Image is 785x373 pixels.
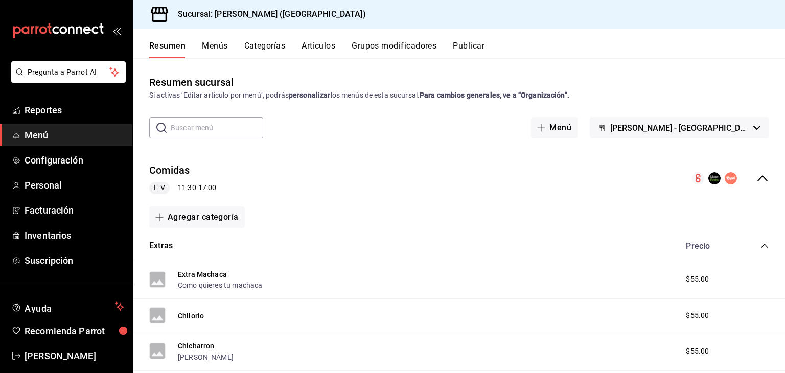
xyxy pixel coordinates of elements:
button: Chicharron [178,341,215,351]
button: Publicar [453,41,484,58]
span: $55.00 [686,310,709,321]
button: [PERSON_NAME] - [GEOGRAPHIC_DATA] [590,117,769,138]
button: Artículos [302,41,335,58]
span: $55.00 [686,274,709,285]
span: Suscripción [25,253,124,267]
span: Ayuda [25,300,111,313]
button: Menú [531,117,578,138]
button: Extras [149,240,173,252]
div: 11:30 - 17:00 [149,182,216,194]
strong: Para cambios generales, ve a “Organización”. [420,91,569,99]
button: Grupos modificadores [352,41,436,58]
button: Agregar categoría [149,206,245,228]
span: Reportes [25,103,124,117]
button: Pregunta a Parrot AI [11,61,126,83]
span: [PERSON_NAME] [25,349,124,363]
span: Inventarios [25,228,124,242]
button: Chilorio [178,311,204,321]
span: Menú [25,128,124,142]
span: Recomienda Parrot [25,324,124,338]
strong: personalizar [289,91,331,99]
div: Resumen sucursal [149,75,234,90]
button: collapse-category-row [760,242,769,250]
span: Personal [25,178,124,192]
button: Menús [202,41,227,58]
input: Buscar menú [171,118,263,138]
button: [PERSON_NAME] [178,352,234,362]
button: Comidas [149,163,190,178]
span: L-V [150,182,169,193]
button: open_drawer_menu [112,27,121,35]
div: collapse-menu-row [133,155,785,202]
span: Configuración [25,153,124,167]
span: [PERSON_NAME] - [GEOGRAPHIC_DATA] [610,123,749,133]
button: Resumen [149,41,186,58]
span: Pregunta a Parrot AI [28,67,110,78]
div: Si activas ‘Editar artículo por menú’, podrás los menús de esta sucursal. [149,90,769,101]
button: Extra Machaca [178,269,227,279]
button: Como quieres tu machaca [178,280,262,290]
span: $55.00 [686,346,709,357]
h3: Sucursal: [PERSON_NAME] ([GEOGRAPHIC_DATA]) [170,8,366,20]
div: navigation tabs [149,41,785,58]
button: Categorías [244,41,286,58]
a: Pregunta a Parrot AI [7,74,126,85]
span: Facturación [25,203,124,217]
div: Precio [676,241,741,251]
